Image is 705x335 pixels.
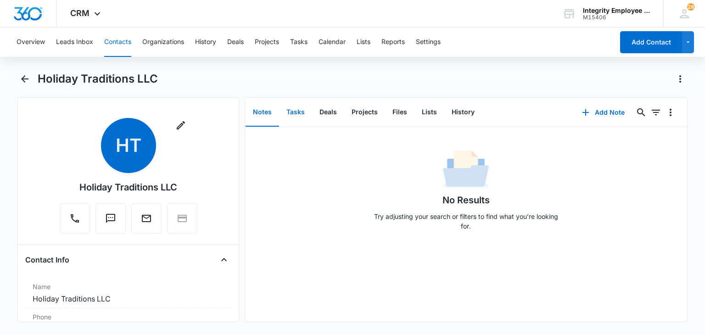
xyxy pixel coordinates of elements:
button: Calendar [319,28,346,57]
button: Filters [649,105,663,120]
button: Back [17,72,32,86]
button: History [195,28,216,57]
h4: Contact Info [25,254,69,265]
button: Deals [227,28,244,57]
button: Files [385,98,414,127]
div: NameHoliday Traditions LLC [25,278,231,308]
button: Actions [673,72,688,86]
button: Contacts [104,28,131,57]
button: Projects [344,98,385,127]
div: account name [583,7,650,14]
button: Notes [246,98,279,127]
button: Leads Inbox [56,28,93,57]
span: 28 [687,3,694,11]
button: Overview [17,28,45,57]
button: Overflow Menu [663,105,678,120]
dd: Holiday Traditions LLC [33,293,224,304]
h1: No Results [442,193,490,207]
button: Add Contact [620,31,682,53]
a: Call [60,218,90,225]
label: Phone [33,312,224,322]
button: Text [95,203,126,234]
button: Deals [312,98,344,127]
button: Lists [414,98,444,127]
div: notifications count [687,3,694,11]
button: Tasks [279,98,312,127]
p: Try adjusting your search or filters to find what you’re looking for. [369,212,562,231]
a: Email [131,218,162,225]
label: Name [33,282,224,291]
span: CRM [70,8,90,18]
button: Email [131,203,162,234]
div: Holiday Traditions LLC [79,180,177,194]
button: Organizations [142,28,184,57]
button: Close [217,252,231,267]
div: account id [583,14,650,21]
a: Text [95,218,126,225]
button: Lists [357,28,370,57]
button: Add Note [573,101,634,123]
button: Settings [416,28,441,57]
button: Projects [255,28,279,57]
button: Search... [634,105,649,120]
h1: Holiday Traditions LLC [38,72,158,86]
button: Tasks [290,28,308,57]
img: No Data [443,147,489,193]
button: Reports [381,28,405,57]
button: Call [60,203,90,234]
span: HT [101,118,156,173]
button: History [444,98,482,127]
